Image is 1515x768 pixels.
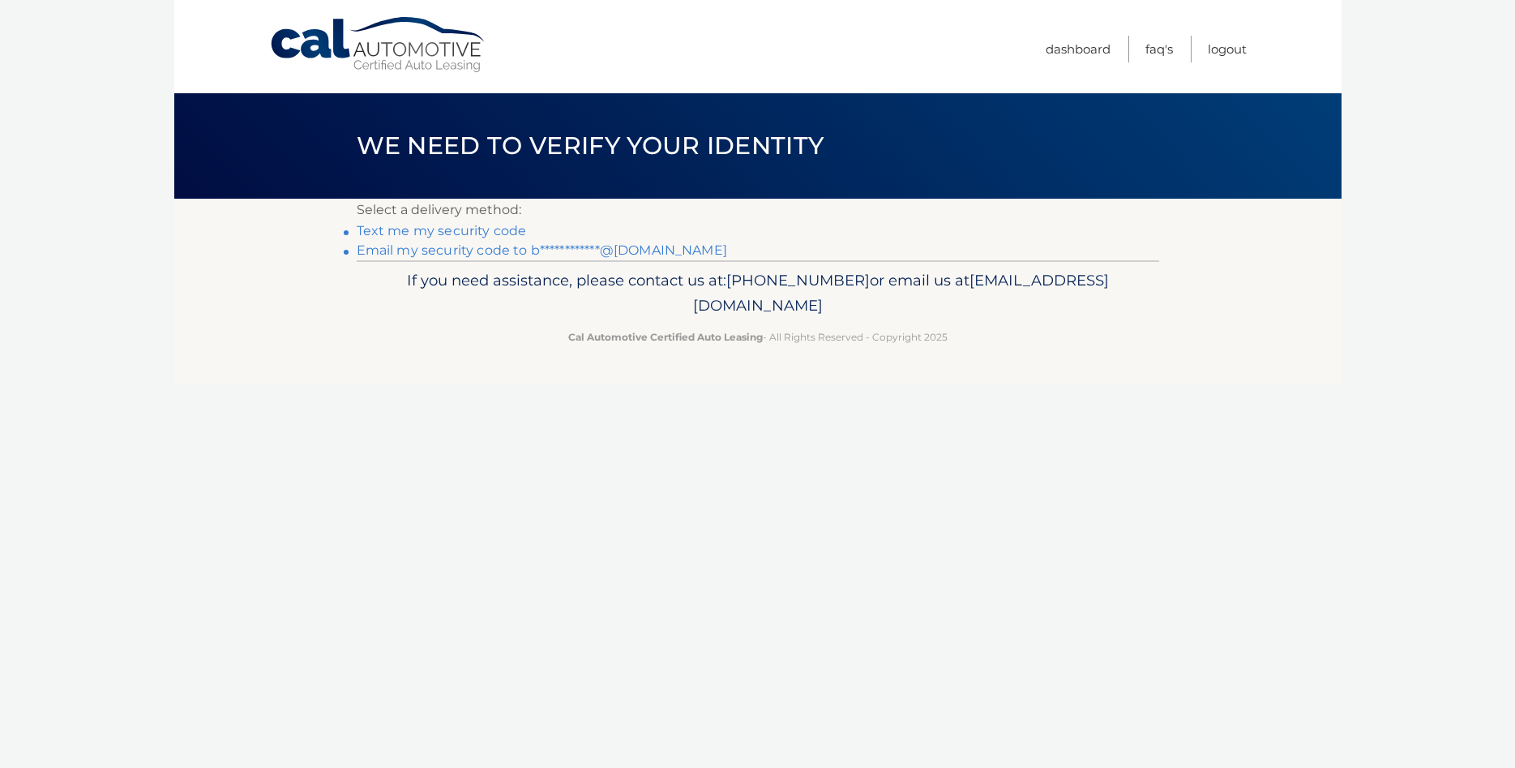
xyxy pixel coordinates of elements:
span: [PHONE_NUMBER] [726,271,870,290]
a: Dashboard [1046,36,1111,62]
strong: Cal Automotive Certified Auto Leasing [568,331,763,343]
p: If you need assistance, please contact us at: or email us at [367,268,1149,320]
a: Cal Automotive [269,16,488,74]
p: Select a delivery method: [357,199,1159,221]
a: Text me my security code [357,223,527,238]
p: - All Rights Reserved - Copyright 2025 [367,328,1149,345]
a: FAQ's [1145,36,1173,62]
a: Logout [1208,36,1247,62]
span: We need to verify your identity [357,131,824,161]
